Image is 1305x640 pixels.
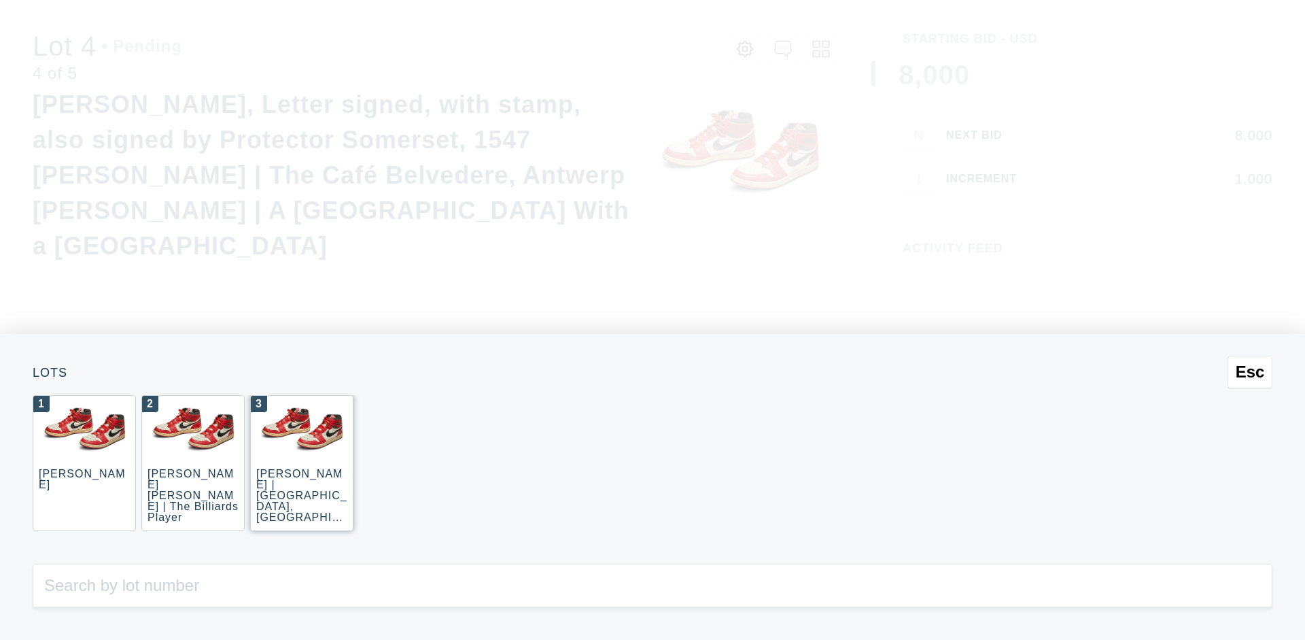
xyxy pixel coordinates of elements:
[147,468,239,523] div: [PERSON_NAME] [PERSON_NAME] | The Billiards Player
[33,396,50,412] div: 1
[33,564,1272,607] input: Search by lot number
[251,396,267,412] div: 3
[142,396,158,412] div: 2
[256,468,347,577] div: [PERSON_NAME] | [GEOGRAPHIC_DATA], [GEOGRAPHIC_DATA] ([GEOGRAPHIC_DATA], [GEOGRAPHIC_DATA])
[1228,356,1272,388] button: Esc
[39,468,125,490] div: [PERSON_NAME]
[1236,363,1265,382] span: Esc
[33,367,1272,379] div: Lots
